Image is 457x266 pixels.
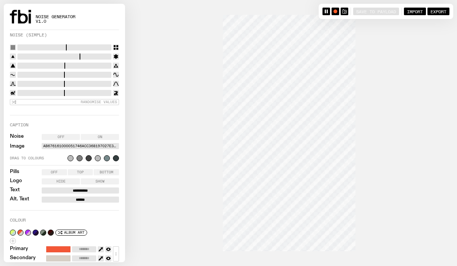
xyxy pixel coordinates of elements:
span: Off [58,135,64,139]
label: Noise (Simple) [10,33,47,37]
label: Logo [10,178,22,184]
label: Secondary [10,255,36,261]
label: Text [10,187,20,194]
span: Import [407,9,423,14]
span: Save to Payload [356,9,396,14]
span: Off [51,170,58,174]
button: Export [427,8,449,15]
label: Primary [10,246,28,252]
label: Alt. Text [10,197,29,203]
span: Randomise Values [81,100,117,104]
button: Save to Payload [353,8,399,15]
label: Caption [10,123,28,127]
span: Top [77,170,84,174]
span: Noise Generator [36,15,75,19]
label: ab676161000051746acc368197027e3ad90fcc1f.jpeg [43,143,117,149]
span: Show [95,179,105,183]
button: ↕ [113,246,119,261]
span: Drag to colours [10,156,64,160]
span: Export [430,9,446,14]
span: v1.0 [36,19,75,24]
label: Image [10,144,25,149]
label: Colour [10,218,26,222]
button: Album Art [55,230,87,236]
label: Noise [10,134,24,140]
span: Album Art [64,230,85,235]
label: Pills [10,169,19,175]
button: Randomise Values [10,99,119,105]
button: Import [404,8,426,15]
span: Hide [56,179,66,183]
span: On [98,135,102,139]
span: Bottom [100,170,113,174]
